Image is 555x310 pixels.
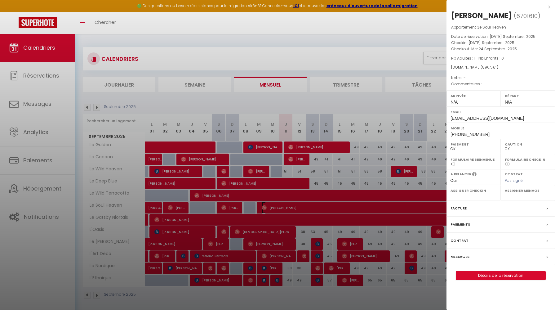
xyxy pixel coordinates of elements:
label: Formulaire Checkin [505,156,551,163]
a: Détails de la réservation [456,272,545,280]
span: Nb Enfants : 0 [478,56,504,61]
div: [PERSON_NAME] [451,11,512,20]
label: Paiement [451,141,497,147]
label: Caution [505,141,551,147]
label: A relancer [451,172,471,177]
label: Facture [451,205,467,212]
label: Arrivée [451,93,497,99]
span: N/A [505,100,512,105]
p: Date de réservation : [451,34,550,40]
span: 6701610 [516,12,538,20]
label: Contrat [505,172,523,176]
label: Email [451,109,551,115]
button: Ouvrir le widget de chat LiveChat [5,2,24,21]
label: Messages [451,254,469,260]
span: [DATE] Septembre . 2025 [490,34,535,39]
span: ( € ) [481,65,498,70]
label: Assigner Checkin [451,187,497,194]
button: Détails de la réservation [456,271,546,280]
label: Mobile [451,125,551,131]
label: Départ [505,93,551,99]
span: ( ) [514,11,540,20]
span: Mer 24 Septembre . 2025 [471,46,517,52]
span: [EMAIL_ADDRESS][DOMAIN_NAME] [451,116,524,121]
p: Notes : [451,75,550,81]
span: [PHONE_NUMBER] [451,132,490,137]
span: N/A [451,100,458,105]
label: Formulaire Bienvenue [451,156,497,163]
div: x [446,3,550,11]
p: Commentaires : [451,81,550,87]
span: Pas signé [505,178,523,183]
i: Sélectionner OUI si vous souhaiter envoyer les séquences de messages post-checkout [472,172,477,178]
span: - [464,75,466,80]
div: [DOMAIN_NAME] [451,65,550,70]
label: Contrat [451,237,468,244]
p: Checkout : [451,46,550,52]
p: Checkin : [451,40,550,46]
span: - [482,81,484,87]
label: Assigner Menage [505,187,551,194]
p: Appartement : [451,24,550,30]
span: Le Soul Heaven [478,25,506,30]
span: Nb Adultes : 1 - [451,56,504,61]
span: [DATE] Septembre . 2025 [468,40,514,45]
span: 896.5 [482,65,493,70]
label: Paiements [451,221,470,228]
